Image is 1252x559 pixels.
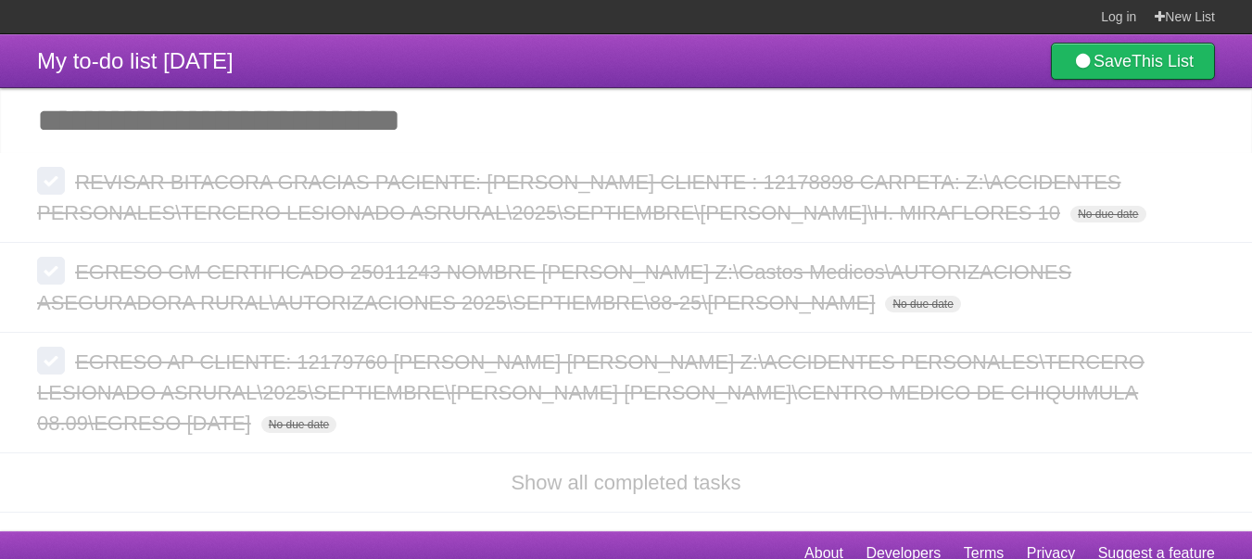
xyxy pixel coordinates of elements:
[37,260,1071,314] span: EGRESO GM CERTIFICADO 25011243 NOMBRE [PERSON_NAME] Z:\Gastos Medicos\AUTORIZACIONES ASEGURADORA ...
[1070,206,1145,222] span: No due date
[37,347,65,375] label: Done
[37,257,65,285] label: Done
[37,171,1121,224] span: REVISAR BITACORA GRACIAS PACIENTE: [PERSON_NAME] CLIENTE : 12178898 CARPETA: Z:\ACCIDENTES PERSON...
[37,167,65,195] label: Done
[1132,52,1194,70] b: This List
[885,296,960,312] span: No due date
[261,416,336,433] span: No due date
[511,471,740,494] a: Show all completed tasks
[1051,43,1215,80] a: SaveThis List
[37,48,234,73] span: My to-do list [DATE]
[37,350,1145,435] span: EGRESO AP CLIENTE: 12179760 [PERSON_NAME] [PERSON_NAME] Z:\ACCIDENTES PERSONALES\TERCERO LESIONAD...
